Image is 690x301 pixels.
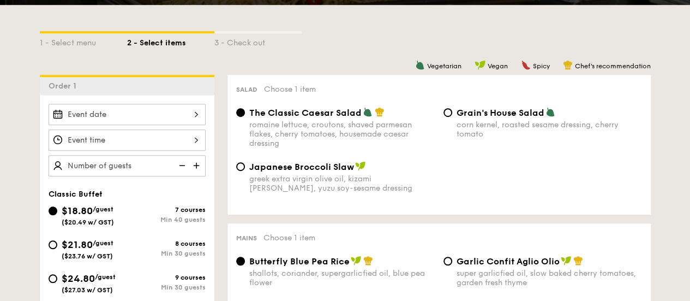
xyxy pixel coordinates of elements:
[127,240,206,247] div: 8 courses
[249,269,435,287] div: shallots, coriander, supergarlicfied oil, blue pea flower
[575,62,651,70] span: Chef's recommendation
[49,155,206,176] input: Number of guests
[249,256,350,267] span: Butterfly Blue Pea Rice
[249,120,435,148] div: romaine lettuce, croutons, shaved parmesan flakes, cherry tomatoes, housemade caesar dressing
[573,256,583,265] img: icon-chef-hat.a58ddaea.svg
[62,273,95,285] span: $24.80
[488,62,508,70] span: Vegan
[264,85,316,94] span: Choose 1 item
[443,257,452,265] input: Garlic Confit Aglio Oliosuper garlicfied oil, slow baked cherry tomatoes, garden fresh thyme
[95,273,116,281] span: /guest
[375,107,385,117] img: icon-chef-hat.a58ddaea.svg
[62,205,93,217] span: $18.80
[249,174,435,193] div: greek extra virgin olive oil, kizami [PERSON_NAME], yuzu soy-sesame dressing
[355,161,366,171] img: icon-vegan.f8ff3823.svg
[93,239,113,247] span: /guest
[443,108,452,117] input: Grain's House Saladcorn kernel, roasted sesame dressing, cherry tomato
[127,206,206,214] div: 7 courses
[214,33,302,49] div: 3 - Check out
[457,120,642,139] div: corn kernel, roasted sesame dressing, cherry tomato
[62,286,113,294] span: ($27.03 w/ GST)
[249,108,362,118] span: The Classic Caesar Salad
[521,60,531,70] img: icon-spicy.37a8142b.svg
[127,33,214,49] div: 2 - Select items
[561,256,572,265] img: icon-vegan.f8ff3823.svg
[49,129,206,151] input: Event time
[127,250,206,257] div: Min 30 guests
[457,108,544,118] span: Grain's House Salad
[563,60,573,70] img: icon-chef-hat.a58ddaea.svg
[49,81,81,91] span: Order 1
[127,284,206,291] div: Min 30 guests
[93,205,113,213] span: /guest
[189,155,206,176] img: icon-add.58712e84.svg
[62,252,113,260] span: ($23.76 w/ GST)
[545,107,555,117] img: icon-vegetarian.fe4039eb.svg
[475,60,485,70] img: icon-vegan.f8ff3823.svg
[49,240,57,249] input: $21.80/guest($23.76 w/ GST)8 coursesMin 30 guests
[127,216,206,223] div: Min 40 guests
[49,104,206,125] input: Event date
[363,256,373,265] img: icon-chef-hat.a58ddaea.svg
[49,274,57,283] input: $24.80/guest($27.03 w/ GST)9 coursesMin 30 guests
[263,233,315,243] span: Choose 1 item
[49,206,57,215] input: $18.80/guest($20.49 w/ GST)7 coursesMin 40 guests
[62,239,93,251] span: $21.80
[236,86,257,93] span: Salad
[127,274,206,281] div: 9 courses
[236,234,257,242] span: Mains
[249,162,354,172] span: Japanese Broccoli Slaw
[363,107,373,117] img: icon-vegetarian.fe4039eb.svg
[173,155,189,176] img: icon-reduce.1d2dbef1.svg
[40,33,127,49] div: 1 - Select menu
[415,60,425,70] img: icon-vegetarian.fe4039eb.svg
[427,62,461,70] span: Vegetarian
[236,108,245,117] input: The Classic Caesar Saladromaine lettuce, croutons, shaved parmesan flakes, cherry tomatoes, house...
[457,256,560,267] span: Garlic Confit Aglio Olio
[457,269,642,287] div: super garlicfied oil, slow baked cherry tomatoes, garden fresh thyme
[62,219,114,226] span: ($20.49 w/ GST)
[351,256,362,265] img: icon-vegan.f8ff3823.svg
[533,62,550,70] span: Spicy
[49,190,103,199] span: Classic Buffet
[236,162,245,171] input: Japanese Broccoli Slawgreek extra virgin olive oil, kizami [PERSON_NAME], yuzu soy-sesame dressing
[236,257,245,265] input: Butterfly Blue Pea Riceshallots, coriander, supergarlicfied oil, blue pea flower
